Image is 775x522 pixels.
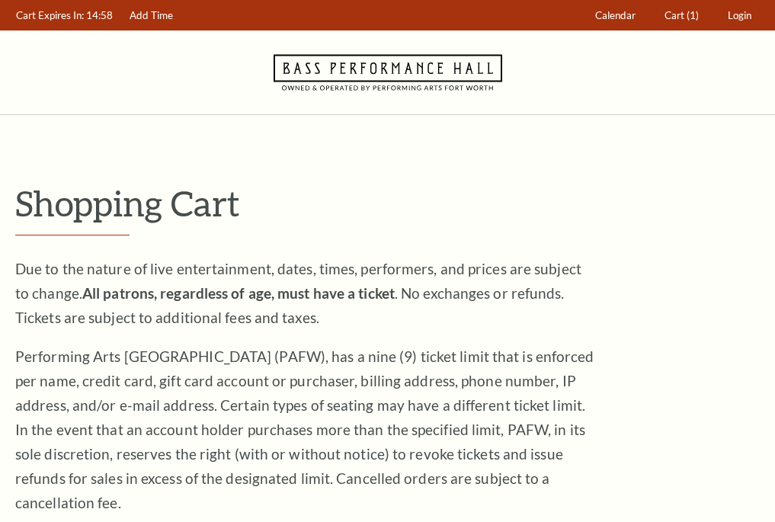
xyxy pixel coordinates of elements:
[687,9,699,21] span: (1)
[86,9,113,21] span: 14:58
[721,1,759,30] a: Login
[595,9,636,21] span: Calendar
[15,260,581,326] span: Due to the nature of live entertainment, dates, times, performers, and prices are subject to chan...
[82,284,395,302] strong: All patrons, regardless of age, must have a ticket
[15,344,594,515] p: Performing Arts [GEOGRAPHIC_DATA] (PAFW), has a nine (9) ticket limit that is enforced per name, ...
[665,9,684,21] span: Cart
[16,9,84,21] span: Cart Expires In:
[123,1,181,30] a: Add Time
[728,9,751,21] span: Login
[588,1,643,30] a: Calendar
[658,1,706,30] a: Cart (1)
[15,184,760,223] p: Shopping Cart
